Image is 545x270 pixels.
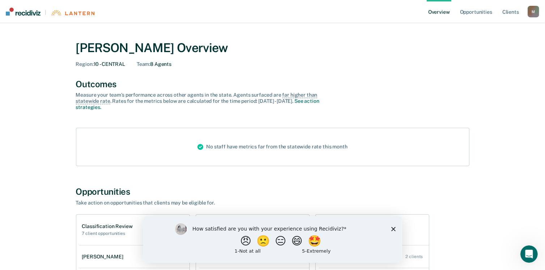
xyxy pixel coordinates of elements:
[143,216,402,263] iframe: Survey by Kim from Recidiviz
[76,92,318,104] span: far higher than statewide rate
[76,98,319,110] a: See action strategies.
[406,254,423,259] div: 2 clients
[76,61,125,67] div: 10 - CENTRAL
[6,8,41,16] img: Recidiviz
[520,245,538,263] iframe: Intercom live chat
[137,61,171,67] div: 8 Agents
[192,128,353,166] div: No staff have metrics far from the statewide rate this month
[6,8,94,16] a: |
[76,186,469,197] div: Opportunities
[137,61,150,67] span: Team :
[528,6,539,17] button: M
[76,61,94,67] span: Region :
[51,10,94,16] img: Lantern
[76,79,469,89] div: Outcomes
[41,9,51,16] span: |
[82,223,133,229] h1: Classification Review
[76,92,329,110] div: Measure your team’s performance across other agent s in the state. Agent s surfaced are . Rates f...
[76,41,469,55] div: [PERSON_NAME] Overview
[82,254,126,260] div: [PERSON_NAME]
[79,246,190,267] a: [PERSON_NAME] 3 clients
[82,231,133,236] h2: 7 client opportunities
[76,200,329,206] div: Take action on opportunities that clients may be eligible for.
